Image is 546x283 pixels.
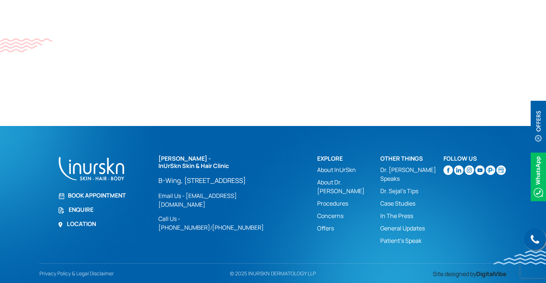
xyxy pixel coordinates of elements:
[39,270,118,277] a: Privacy Policy & Legal Disclaimer
[531,172,546,180] a: Whatsappicon
[531,153,546,201] img: Whatsappicon
[58,193,64,199] img: Book Appointment
[158,155,308,232] div: /
[380,199,443,208] a: Case Studies
[198,269,348,277] div: © 2025 INURSKN DERMATOLOGY LLP
[158,176,279,185] a: B-Wing, [STREET_ADDRESS]
[380,224,443,233] a: General Updates
[317,211,380,220] a: Concerns
[158,155,279,169] h2: [PERSON_NAME] - InUrSkn Skin & Hair Clinic
[317,165,380,174] a: About InUrSkn
[380,187,443,195] a: Dr. Sejal's Tips
[380,211,443,220] a: In The Press
[475,165,485,175] img: youtube
[317,155,380,162] h2: Explore
[531,270,537,276] img: up-blue-arrow.svg
[496,165,506,175] img: Skin-and-Hair-Clinic
[454,165,464,175] img: linkedin
[58,207,65,214] img: Enquire
[380,165,443,183] a: Dr. [PERSON_NAME] Speaks
[317,178,380,195] a: About Dr. [PERSON_NAME]
[58,155,125,182] img: inurskn-footer-logo
[352,269,511,278] div: Site designed by
[443,155,507,162] h2: Follow Us
[476,270,507,278] span: DigitalVibe
[212,223,264,232] a: [PHONE_NUMBER]
[58,222,63,227] img: Location
[493,250,546,265] img: bluewave
[158,215,210,232] a: Call Us - [PHONE_NUMBER]
[58,219,150,228] a: Location
[380,236,443,245] a: Patient’s Speak
[486,165,495,175] img: sejal-saheta-dermatologist
[380,155,443,162] h2: Other Things
[317,199,380,208] a: Procedures
[58,191,150,200] a: Book Appointment
[317,224,380,233] a: Offers
[465,165,474,175] img: instagram
[58,205,150,214] a: Enquire
[158,191,279,209] a: Email Us - [EMAIL_ADDRESS][DOMAIN_NAME]
[531,101,546,149] img: offerBt
[443,165,453,175] img: facebook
